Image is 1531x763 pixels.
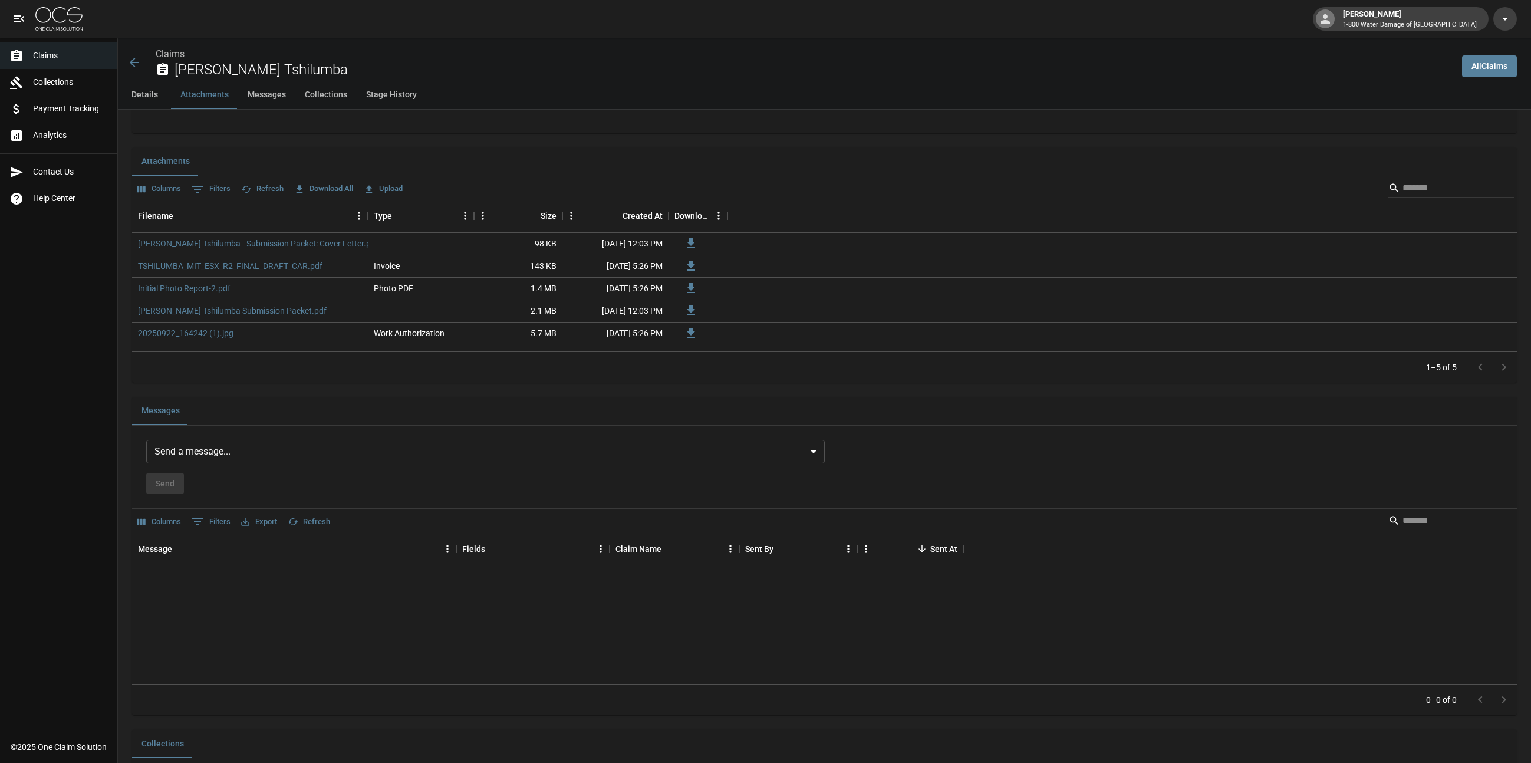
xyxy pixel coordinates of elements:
div: Size [474,199,562,232]
div: Filename [138,199,173,232]
button: Menu [474,207,492,225]
p: 0–0 of 0 [1426,694,1457,706]
button: Download All [291,180,356,198]
div: Created At [562,199,669,232]
div: 2.1 MB [474,300,562,323]
button: open drawer [7,7,31,31]
div: 143 KB [474,255,562,278]
span: Payment Tracking [33,103,108,115]
button: Collections [295,81,357,109]
div: Created At [623,199,663,232]
div: Type [368,199,474,232]
span: Contact Us [33,166,108,178]
div: Sent By [745,532,773,565]
div: Fields [456,532,610,565]
button: Show filters [189,180,233,199]
button: Attachments [132,147,199,176]
div: [DATE] 5:26 PM [562,255,669,278]
a: 20250922_164242 (1).jpg [138,327,233,339]
button: Sort [661,541,678,557]
div: Sent At [857,532,963,565]
a: TSHILUMBA_MIT_ESX_R2_FINAL_DRAFT_CAR.pdf [138,260,322,272]
h2: [PERSON_NAME] Tshilumba [174,61,1453,78]
div: anchor tabs [118,81,1531,109]
button: Sort [485,541,502,557]
a: Claims [156,48,185,60]
div: Claim Name [610,532,739,565]
span: Analytics [33,129,108,142]
button: Select columns [134,180,184,198]
nav: breadcrumb [156,47,1453,61]
a: Initial Photo Report-2.pdf [138,282,231,294]
div: 1.4 MB [474,278,562,300]
button: Menu [592,540,610,558]
button: Collections [132,729,193,758]
button: Sort [172,541,189,557]
span: Help Center [33,192,108,205]
div: Work Authorization [374,327,445,339]
div: Message [132,532,456,565]
button: Menu [350,207,368,225]
div: Sent By [739,532,857,565]
div: Send a message... [146,440,825,463]
div: [DATE] 5:26 PM [562,323,669,345]
div: Claim Name [615,532,661,565]
div: Download [674,199,710,232]
button: Sort [914,541,930,557]
div: © 2025 One Claim Solution [11,741,107,753]
div: [DATE] 5:26 PM [562,278,669,300]
button: Details [118,81,171,109]
a: [PERSON_NAME] Tshilumba Submission Packet.pdf [138,305,327,317]
button: Messages [132,397,189,425]
button: Menu [839,540,857,558]
div: Sent At [930,532,957,565]
button: Export [238,513,280,531]
button: Attachments [171,81,238,109]
div: Fields [462,532,485,565]
div: 98 KB [474,233,562,255]
button: Menu [562,207,580,225]
div: related-list tabs [132,147,1517,176]
a: AllClaims [1462,55,1517,77]
button: Menu [857,540,875,558]
button: Upload [361,180,406,198]
div: [DATE] 12:03 PM [562,300,669,323]
span: Collections [33,76,108,88]
button: Select columns [134,513,184,531]
button: Menu [722,540,739,558]
div: Message [138,532,172,565]
button: Show filters [189,512,233,531]
p: 1–5 of 5 [1426,361,1457,373]
div: Search [1388,179,1514,200]
div: Filename [132,199,368,232]
button: Menu [710,207,727,225]
div: Search [1388,511,1514,532]
div: Photo PDF [374,282,413,294]
button: Stage History [357,81,426,109]
div: Type [374,199,392,232]
button: Refresh [238,180,287,198]
button: Messages [238,81,295,109]
div: Download [669,199,727,232]
span: Claims [33,50,108,62]
div: Size [541,199,557,232]
div: related-list tabs [132,729,1517,758]
div: 5.7 MB [474,323,562,345]
div: [PERSON_NAME] [1338,8,1481,29]
button: Menu [439,540,456,558]
img: ocs-logo-white-transparent.png [35,7,83,31]
button: Refresh [285,513,333,531]
button: Sort [773,541,790,557]
div: [DATE] 12:03 PM [562,233,669,255]
div: Invoice [374,260,400,272]
button: Menu [456,207,474,225]
p: 1-800 Water Damage of [GEOGRAPHIC_DATA] [1343,20,1477,30]
div: related-list tabs [132,397,1517,425]
a: [PERSON_NAME] Tshilumba - Submission Packet: Cover Letter.pdf [138,238,378,249]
